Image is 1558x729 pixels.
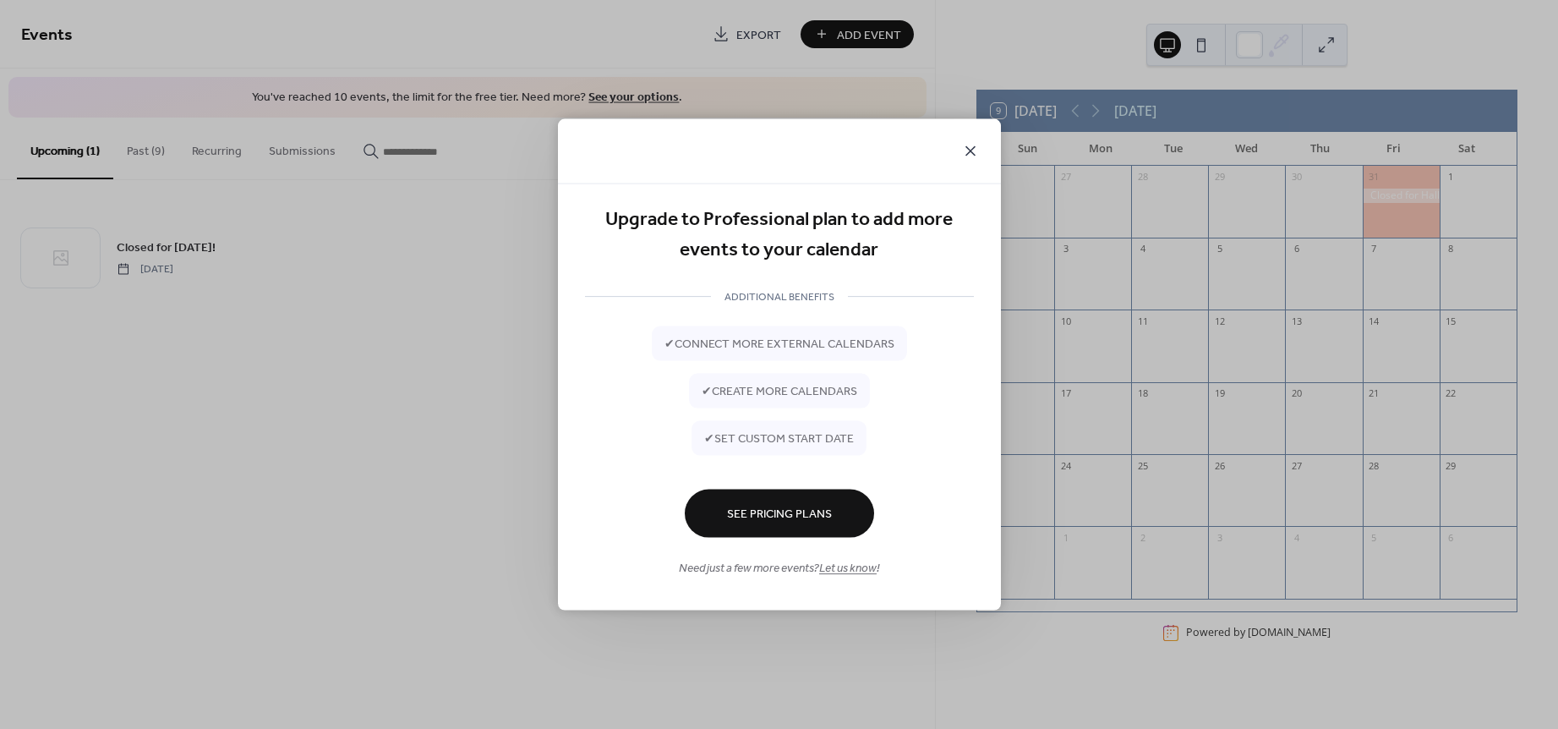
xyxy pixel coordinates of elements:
div: Upgrade to Professional plan to add more events to your calendar [585,205,974,266]
span: ADDITIONAL BENEFITS [711,288,848,306]
span: ✔ set custom start date [704,430,854,448]
span: ✔ create more calendars [702,383,857,401]
span: Need just a few more events? ! [679,560,879,578]
span: ✔ connect more external calendars [664,336,894,354]
a: Let us know [819,557,877,580]
span: See Pricing Plans [727,506,832,523]
button: See Pricing Plans [685,489,874,537]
